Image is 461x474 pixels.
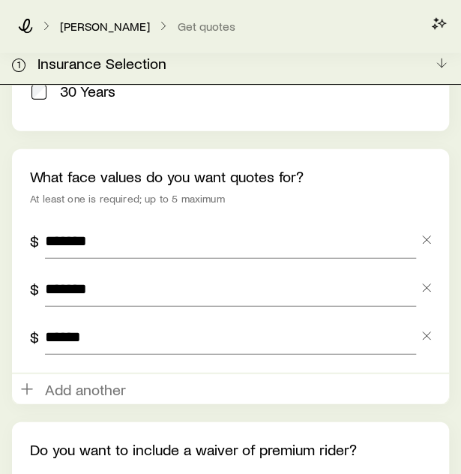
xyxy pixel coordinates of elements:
[30,232,39,250] div: $
[60,83,115,101] span: 30 Years
[30,280,39,298] div: $
[30,193,431,205] div: At least one is required; up to 5 maximum
[31,85,46,100] input: 30 Years
[60,19,150,34] p: [PERSON_NAME]
[12,374,449,404] button: Add another
[30,440,431,458] p: Do you want to include a waiver of premium rider?
[30,328,39,346] div: $
[177,19,236,34] button: Get quotes
[30,167,304,185] label: What face values do you want quotes for?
